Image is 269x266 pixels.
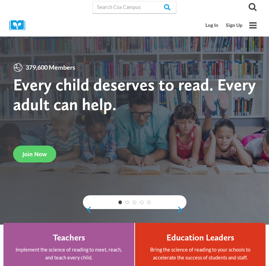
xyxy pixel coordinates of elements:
p: Bring the science of reading to your schools to accelerate the success of students and staff. [144,246,257,262]
a: 2 [125,200,129,204]
div: content slider buttons [83,203,186,217]
a: next [177,206,186,214]
a: Join Now [13,146,56,162]
a: Log In [202,19,222,32]
p: Implement the science of reading to meet, reach, and teach every child. [13,246,125,262]
strong: Every child deserves to read. Every adult can help. [13,75,256,114]
img: Cox Campus [9,20,30,31]
input: Search Cox Campus [93,1,177,13]
a: 3 [133,200,136,204]
h4: Education Leaders [166,232,234,243]
span: Join Now [22,150,47,158]
span: 379,600 Members [23,62,78,72]
a: 5 [147,200,151,204]
h4: Teachers [53,232,85,243]
a: 1 [118,200,122,204]
a: Sign Up [222,19,246,32]
button: Open menu [246,19,260,32]
a: 4 [140,200,144,204]
nav: Secondary Mobile Navigation [202,19,246,32]
a: previous [83,206,92,214]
